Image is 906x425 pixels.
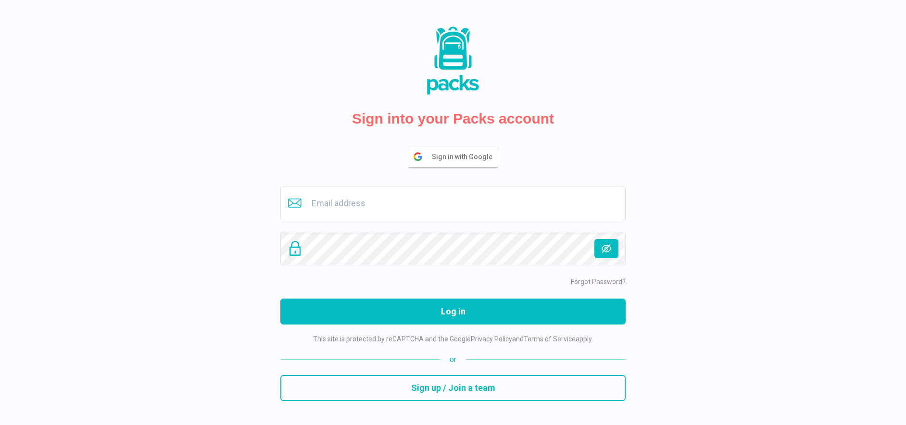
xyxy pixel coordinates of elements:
a: Forgot Password? [571,278,626,286]
p: This site is protected by reCAPTCHA and the Google and apply. [313,334,593,344]
span: Sign in with Google [432,147,497,167]
button: Sign in with Google [408,147,498,167]
span: or [440,354,466,365]
button: Sign up / Join a team [280,375,626,401]
input: Email address [280,187,626,220]
button: Log in [280,299,626,325]
img: Packs Logo [405,25,501,97]
a: Terms of Service [524,335,576,343]
h2: Sign into your Packs account [352,110,554,127]
a: Privacy Policy [471,335,512,343]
